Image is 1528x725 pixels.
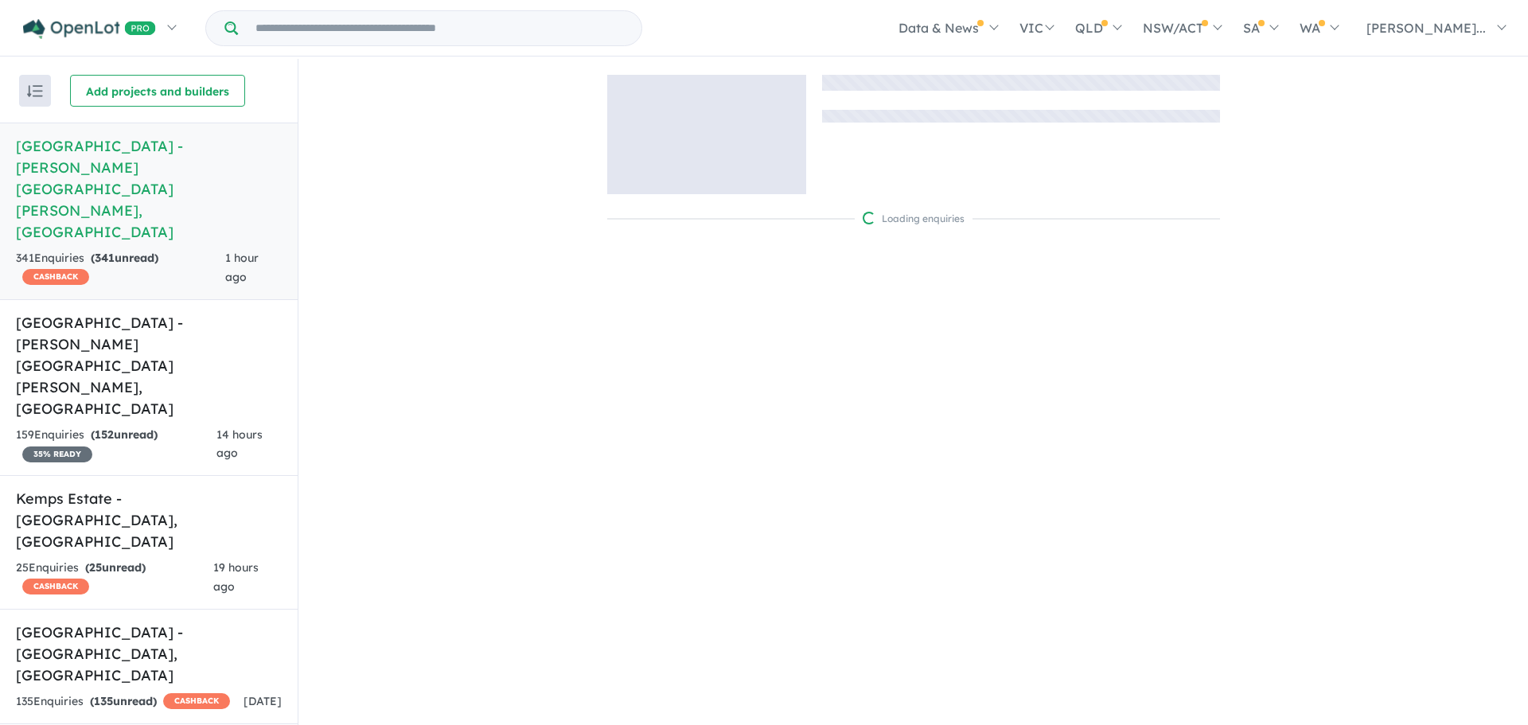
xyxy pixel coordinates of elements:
[216,427,263,461] span: 14 hours ago
[90,694,157,708] strong: ( unread)
[22,579,89,594] span: CASHBACK
[22,269,89,285] span: CASHBACK
[27,85,43,97] img: sort.svg
[22,446,92,462] span: 35 % READY
[70,75,245,107] button: Add projects and builders
[225,251,259,284] span: 1 hour ago
[95,251,115,265] span: 341
[16,692,230,711] div: 135 Enquir ies
[1366,20,1486,36] span: [PERSON_NAME]...
[85,560,146,575] strong: ( unread)
[95,427,114,442] span: 152
[241,11,638,45] input: Try estate name, suburb, builder or developer
[863,211,965,227] div: Loading enquiries
[163,693,230,709] span: CASHBACK
[16,426,216,464] div: 159 Enquir ies
[16,312,282,419] h5: [GEOGRAPHIC_DATA] - [PERSON_NAME][GEOGRAPHIC_DATA][PERSON_NAME] , [GEOGRAPHIC_DATA]
[91,251,158,265] strong: ( unread)
[244,694,282,708] span: [DATE]
[91,427,158,442] strong: ( unread)
[16,249,225,287] div: 341 Enquir ies
[94,694,113,708] span: 135
[16,135,282,243] h5: [GEOGRAPHIC_DATA] - [PERSON_NAME][GEOGRAPHIC_DATA][PERSON_NAME] , [GEOGRAPHIC_DATA]
[16,559,213,597] div: 25 Enquir ies
[16,488,282,552] h5: Kemps Estate - [GEOGRAPHIC_DATA] , [GEOGRAPHIC_DATA]
[213,560,259,594] span: 19 hours ago
[89,560,102,575] span: 25
[23,19,156,39] img: Openlot PRO Logo White
[16,622,282,686] h5: [GEOGRAPHIC_DATA] - [GEOGRAPHIC_DATA] , [GEOGRAPHIC_DATA]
